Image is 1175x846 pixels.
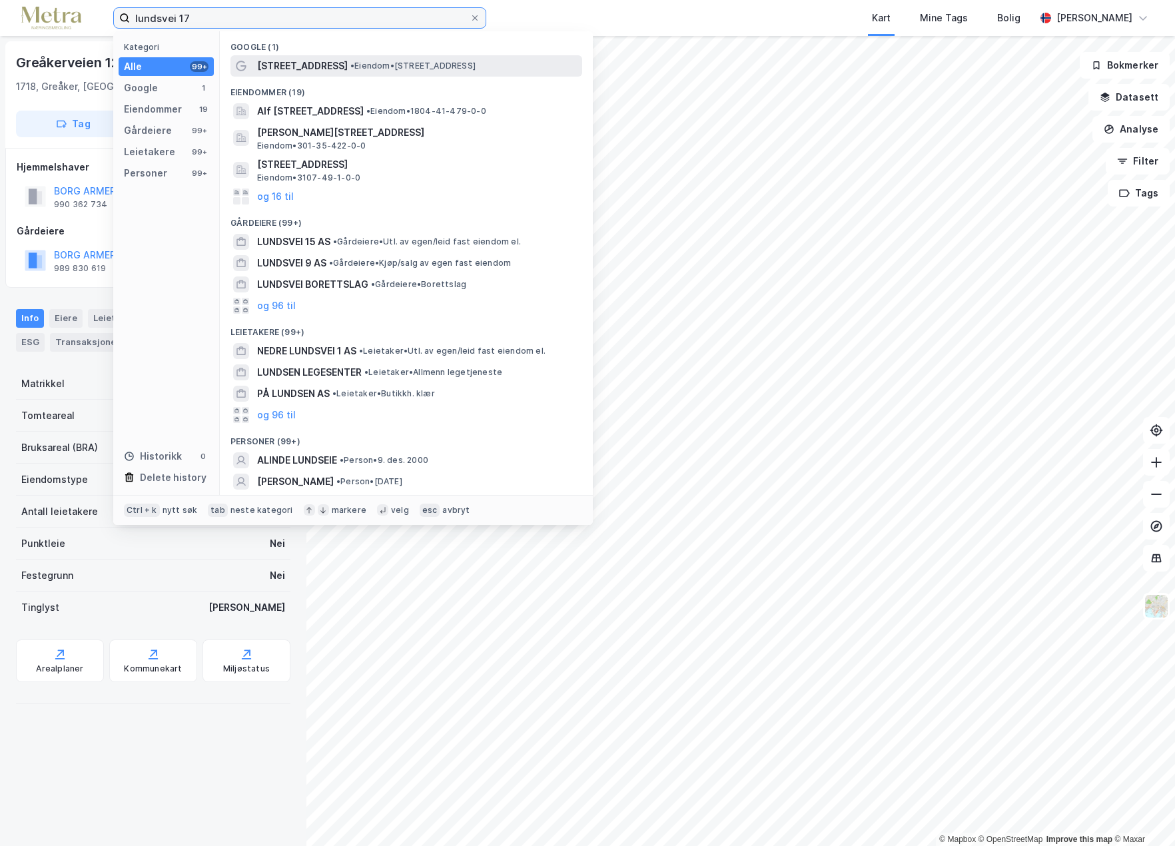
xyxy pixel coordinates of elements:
div: Miljøstatus [223,663,270,674]
div: Eiendommer [124,101,182,117]
span: LUNDSVEI 15 AS [257,234,330,250]
div: esc [420,504,440,517]
span: LUNDSEN LEGESENTER [257,364,362,380]
div: Eiere [49,309,83,328]
span: Eiendom • 301-35-422-0-0 [257,141,366,151]
div: Festegrunn [21,568,73,584]
div: Matrikkel [21,376,65,392]
div: markere [332,505,366,516]
div: Kategori [124,42,214,52]
span: [PERSON_NAME] [257,474,334,490]
div: 99+ [190,61,208,72]
span: • [340,455,344,465]
div: Ctrl + k [124,504,160,517]
div: Kart [872,10,891,26]
div: Delete history [140,470,206,486]
div: Nei [270,568,285,584]
div: 990 362 734 [54,199,107,210]
span: Leietaker • Allmenn legetjeneste [364,367,502,378]
div: Kontrollprogram for chat [1108,782,1175,846]
span: NEDRE LUNDSVEI 1 AS [257,343,356,359]
div: Leietakere [88,309,162,328]
span: [PERSON_NAME][STREET_ADDRESS] [257,125,577,141]
div: Bolig [997,10,1020,26]
div: avbryt [442,505,470,516]
div: Gårdeiere (99+) [220,207,593,231]
span: • [364,367,368,377]
span: [STREET_ADDRESS] [257,58,348,74]
div: 1 [198,83,208,93]
span: • [329,258,333,268]
div: ESG [16,333,45,352]
span: • [350,61,354,71]
button: Tag [16,111,131,137]
div: Kommunekart [124,663,182,674]
div: Transaksjoner [50,333,141,352]
img: Z [1144,594,1169,619]
div: 1718, Greåker, [GEOGRAPHIC_DATA] [16,79,180,95]
span: LUNDSVEI 9 AS [257,255,326,271]
div: Greåkerveien 12 [16,52,122,73]
div: Eiendomstype [21,472,88,488]
button: og 96 til [257,298,296,314]
button: Tags [1108,180,1170,207]
button: Analyse [1092,116,1170,143]
div: Punktleie [21,536,65,552]
div: Tinglyst [21,600,59,616]
div: Mine Tags [920,10,968,26]
span: • [359,346,363,356]
div: velg [391,505,409,516]
span: • [366,106,370,116]
span: Gårdeiere • Kjøp/salg av egen fast eiendom [329,258,511,268]
div: [PERSON_NAME] [208,600,285,616]
div: Bruksareal (BRA) [21,440,98,456]
button: og 16 til [257,189,294,205]
span: Leietaker • Utl. av egen/leid fast eiendom el. [359,346,546,356]
div: Gårdeiere [17,223,290,239]
span: LUNDSVEI BORETTSLAG [257,276,368,292]
span: • [336,476,340,486]
div: nytt søk [163,505,198,516]
span: Gårdeiere • Borettslag [371,279,466,290]
div: Google (1) [220,31,593,55]
div: Gårdeiere [124,123,172,139]
div: Hjemmelshaver [17,159,290,175]
div: tab [208,504,228,517]
div: Google [124,80,158,96]
div: Leietakere [124,144,175,160]
a: Mapbox [939,835,976,844]
div: Leietakere (99+) [220,316,593,340]
img: metra-logo.256734c3b2bbffee19d4.png [21,7,81,30]
div: 99+ [190,168,208,179]
button: Bokmerker [1080,52,1170,79]
a: OpenStreetMap [979,835,1043,844]
span: Person • [DATE] [336,476,402,487]
a: Improve this map [1046,835,1112,844]
span: Eiendom • 3107-49-1-0-0 [257,173,360,183]
button: Datasett [1088,84,1170,111]
div: Info [16,309,44,328]
span: Gårdeiere • Utl. av egen/leid fast eiendom el. [333,236,521,247]
span: Alf [STREET_ADDRESS] [257,103,364,119]
span: Eiendom • [STREET_ADDRESS] [350,61,476,71]
div: 99+ [190,125,208,136]
input: Søk på adresse, matrikkel, gårdeiere, leietakere eller personer [130,8,470,28]
div: Personer (99+) [220,426,593,450]
div: 19 [198,104,208,115]
div: 989 830 619 [54,263,106,274]
span: [STREET_ADDRESS] [257,157,577,173]
div: Eiendommer (19) [220,77,593,101]
div: Personer [124,165,167,181]
div: Historikk [124,448,182,464]
div: Antall leietakere [21,504,98,520]
span: Person • 9. des. 2000 [340,455,428,466]
span: PÅ LUNDSEN AS [257,386,330,402]
iframe: Chat Widget [1108,782,1175,846]
span: Eiendom • 1804-41-479-0-0 [366,106,486,117]
div: [PERSON_NAME] [1056,10,1132,26]
div: 99+ [190,147,208,157]
span: • [333,236,337,246]
div: Alle [124,59,142,75]
button: og 96 til [257,407,296,423]
div: Arealplaner [36,663,83,674]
